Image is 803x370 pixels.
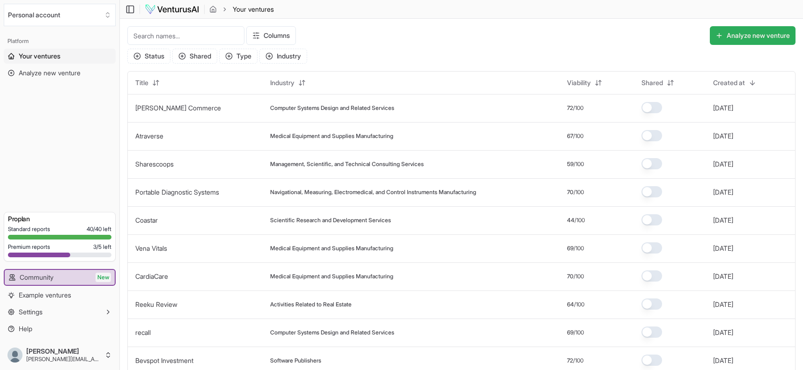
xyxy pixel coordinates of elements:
[135,78,148,87] span: Title
[270,189,476,196] span: Navigational, Measuring, Electromedical, and Control Instruments Manufacturing
[713,356,733,365] button: [DATE]
[135,272,168,281] button: CardiaCare
[4,321,116,336] a: Help
[4,65,116,80] a: Analyze new venture
[135,244,167,253] button: Vena Vitals
[567,104,573,112] span: 72
[135,160,174,168] a: Sharescoops
[567,301,574,308] span: 64
[135,104,221,112] a: [PERSON_NAME] Commerce
[26,355,101,363] span: [PERSON_NAME][EMAIL_ADDRESS][DOMAIN_NAME]
[19,68,81,78] span: Analyze new venture
[574,301,584,308] span: /100
[135,188,219,197] button: Portable Diagnostic Systems
[135,244,167,252] a: Vena Vitals
[19,307,43,317] span: Settings
[567,160,574,168] span: 59
[636,75,680,90] button: Shared
[561,75,608,90] button: Viability
[567,357,573,364] span: 72
[574,189,584,196] span: /100
[574,273,584,280] span: /100
[135,132,163,140] a: Atraverse
[574,329,584,336] span: /100
[209,5,274,14] nav: breadcrumb
[707,75,762,90] button: Created at
[135,131,163,141] button: Atraverse
[135,216,158,224] a: Coastar
[573,104,583,112] span: /100
[574,245,584,252] span: /100
[135,328,151,337] button: recall
[270,301,352,308] span: Activities Related to Real Estate
[26,347,101,355] span: [PERSON_NAME]
[135,356,193,364] a: Bevspot Investment
[135,300,177,308] a: Reeku Review
[127,26,244,45] input: Search names...
[713,216,733,225] button: [DATE]
[135,356,193,365] button: Bevspot Investment
[4,4,116,26] button: Select an organization
[19,290,71,300] span: Example ventures
[265,75,311,90] button: Industry
[270,245,393,252] span: Medical Equipment and Supplies Manufacturing
[5,270,115,285] a: CommunityNew
[710,26,796,45] button: Analyze new venture
[8,243,50,251] span: Premium reports
[135,216,158,225] button: Coastar
[96,273,111,282] span: New
[4,288,116,303] a: Example ventures
[270,357,321,364] span: Software Publishers
[567,132,573,140] span: 67
[270,273,393,280] span: Medical Equipment and Supplies Manufacturing
[713,188,733,197] button: [DATE]
[135,328,151,336] a: recall
[135,300,177,309] button: Reeku Review
[259,49,307,64] button: Industry
[172,49,217,64] button: Shared
[135,188,219,196] a: Portable Diagnostic Systems
[4,49,116,64] a: Your ventures
[567,189,574,196] span: 70
[270,160,424,168] span: Management, Scientific, and Technical Consulting Services
[270,217,391,224] span: Scientific Research and Development Services
[135,272,168,280] a: CardiaCare
[19,324,32,334] span: Help
[93,243,111,251] span: 3 / 5 left
[8,225,50,233] span: Standard reports
[713,328,733,337] button: [DATE]
[567,245,574,252] span: 69
[219,49,258,64] button: Type
[8,214,111,224] h3: Pro plan
[19,51,60,61] span: Your ventures
[713,131,733,141] button: [DATE]
[145,4,199,15] img: logo
[574,160,584,168] span: /100
[7,348,22,363] img: default_profile_normal.png
[641,78,663,87] span: Shared
[573,357,583,364] span: /100
[270,329,394,336] span: Computer Systems Design and Related Services
[567,273,574,280] span: 70
[713,160,733,169] button: [DATE]
[713,244,733,253] button: [DATE]
[573,132,583,140] span: /100
[567,78,591,87] span: Viability
[233,5,274,14] span: Your ventures
[270,132,393,140] span: Medical Equipment and Supplies Manufacturing
[567,329,574,336] span: 69
[713,272,733,281] button: [DATE]
[575,217,585,224] span: /100
[127,49,170,64] button: Status
[270,104,394,112] span: Computer Systems Design and Related Services
[567,217,575,224] span: 44
[4,344,116,366] button: [PERSON_NAME][PERSON_NAME][EMAIL_ADDRESS][DOMAIN_NAME]
[135,160,174,169] button: Sharescoops
[130,75,165,90] button: Title
[246,26,296,45] button: Columns
[20,273,53,282] span: Community
[270,78,295,87] span: Industry
[713,300,733,309] button: [DATE]
[713,103,733,113] button: [DATE]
